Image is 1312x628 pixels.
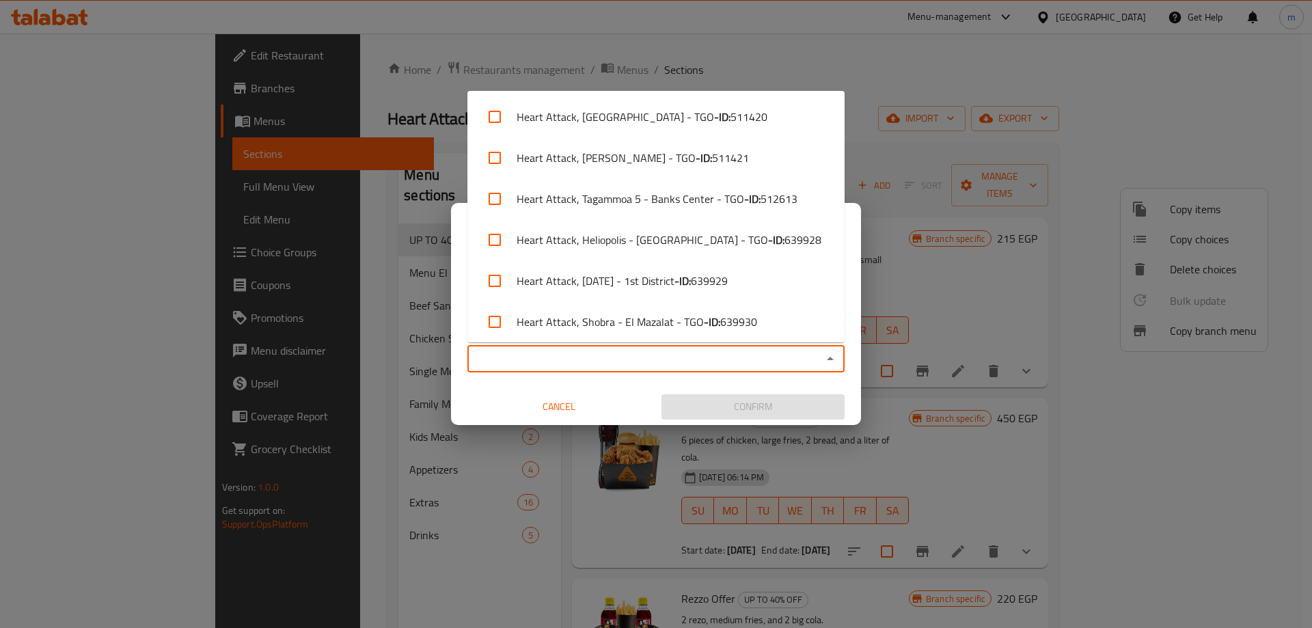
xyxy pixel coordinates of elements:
[744,191,761,207] b: - ID:
[768,232,784,248] b: - ID:
[696,150,712,166] b: - ID:
[704,314,720,330] b: - ID:
[467,260,845,301] li: Heart Attack, [DATE] - 1st District
[730,109,767,125] span: 511420
[720,314,757,330] span: 639930
[467,394,651,420] button: Cancel
[467,96,845,137] li: Heart Attack, [GEOGRAPHIC_DATA] - TGO
[473,398,645,415] span: Cancel
[712,150,749,166] span: 511421
[714,109,730,125] b: - ID:
[674,273,691,289] b: - ID:
[467,178,845,219] li: Heart Attack, Tagammoa 5 - Banks Center - TGO
[691,273,728,289] span: 639929
[467,219,845,260] li: Heart Attack, Heliopolis - [GEOGRAPHIC_DATA] - TGO
[467,301,845,342] li: Heart Attack, Shobra - El Mazalat - TGO
[467,137,845,178] li: Heart Attack, [PERSON_NAME] - TGO
[821,349,840,368] button: Close
[761,191,797,207] span: 512613
[784,232,821,248] span: 639928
